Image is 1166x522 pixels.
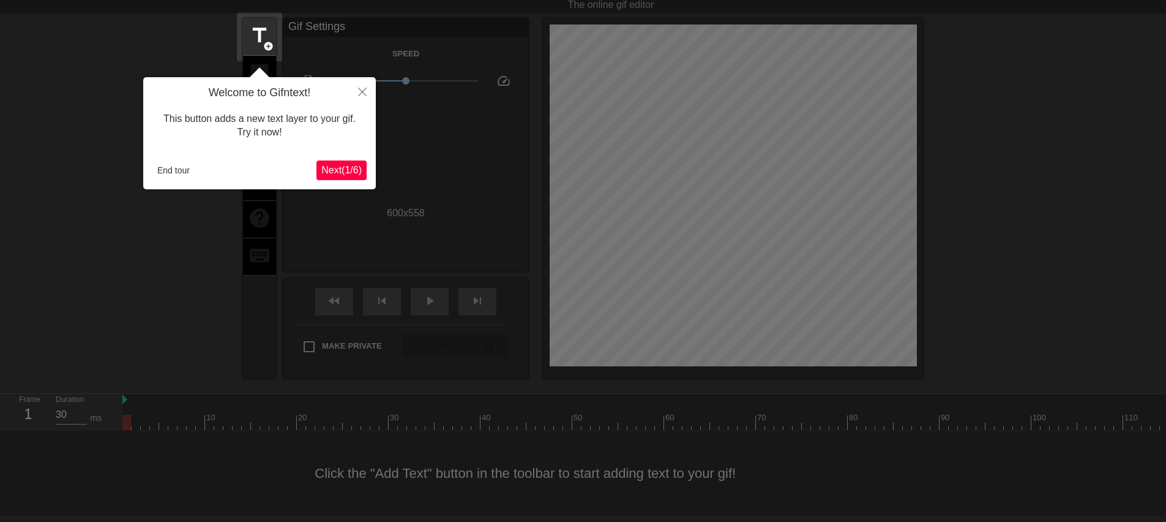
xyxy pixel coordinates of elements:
span: Next ( 1 / 6 ) [321,165,362,175]
button: End tour [152,161,195,180]
button: Close [349,77,376,105]
div: This button adds a new text layer to your gif. Try it now! [152,100,367,152]
h4: Welcome to Gifntext! [152,86,367,100]
button: Next [316,161,367,180]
